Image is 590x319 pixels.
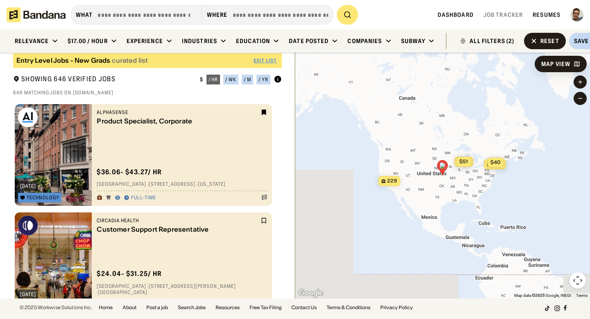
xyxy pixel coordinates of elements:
[112,57,148,64] div: curated list
[570,272,586,289] button: Map camera controls
[490,159,501,165] span: $40
[576,293,588,298] a: Terms (opens in new tab)
[97,117,259,125] div: Product Specialist, Corporate
[236,37,270,45] div: Education
[20,292,36,297] div: [DATE]
[97,217,259,224] div: Circadia Health
[131,194,156,201] div: Full-time
[225,77,236,82] div: / wk
[540,38,559,44] div: Reset
[178,305,206,310] a: Search Jobs
[401,37,426,45] div: Subway
[97,283,267,296] div: [GEOGRAPHIC_DATA] · [STREET_ADDRESS][PERSON_NAME] · [GEOGRAPHIC_DATA]
[459,158,468,164] span: $51
[570,8,583,21] img: Profile photo
[13,75,193,85] div: Showing 646 Verified Jobs
[207,11,228,18] div: Where
[533,11,560,18] a: Resumes
[387,178,397,185] span: 229
[200,76,203,83] div: $
[291,305,317,310] a: Contact Us
[15,37,49,45] div: Relevance
[514,293,571,298] span: Map data ©2025 Google, INEGI
[259,77,268,82] div: / yr
[146,305,168,310] a: Post a job
[97,109,259,116] div: AlphaSense
[18,216,38,235] img: Circadia Health logo
[18,107,38,127] img: AlphaSense logo
[13,89,282,96] div: 646 matching jobs on [DOMAIN_NAME]
[20,184,36,189] div: [DATE]
[216,305,240,310] a: Resources
[99,305,113,310] a: Home
[347,37,382,45] div: Companies
[97,181,267,187] div: [GEOGRAPHIC_DATA] · [STREET_ADDRESS] · [US_STATE]
[76,11,93,18] div: what
[380,305,413,310] a: Privacy Policy
[7,7,66,22] img: Bandana logotype
[123,305,136,310] a: About
[254,58,277,63] div: Exit List
[297,288,324,298] a: Open this area in Google Maps (opens a new window)
[438,11,474,18] a: Dashboard
[297,288,324,298] img: Google
[68,37,108,45] div: $17.00 / hour
[13,101,282,298] div: grid
[97,168,162,176] div: $ 36.06 - $43.27 / hr
[327,305,370,310] a: Terms & Conditions
[97,269,162,278] div: $ 24.04 - $31.25 / hr
[470,38,514,44] div: ALL FILTERS (2)
[483,11,523,18] a: Job Tracker
[20,305,92,310] div: © 2025 Workwise Solutions Inc.
[127,37,163,45] div: Experience
[289,37,329,45] div: Date Posted
[97,226,259,233] div: Customer Support Representative
[209,77,218,82] div: / hr
[244,77,251,82] div: / m
[27,195,59,200] div: Technology
[541,61,570,67] div: Map View
[182,37,217,45] div: Industries
[16,57,110,64] div: Entry Level Jobs - New Grads
[250,305,281,310] a: Free Tax Filing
